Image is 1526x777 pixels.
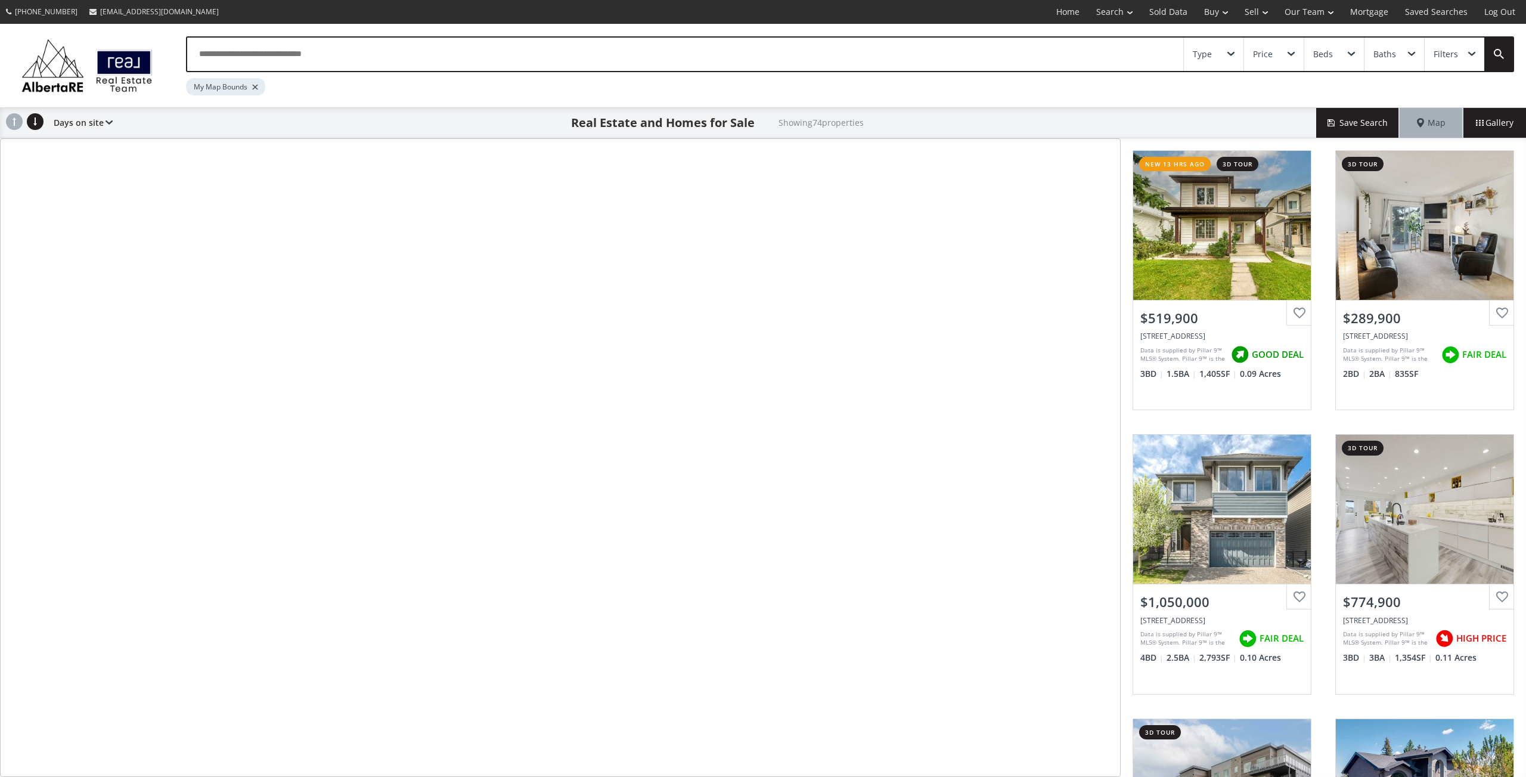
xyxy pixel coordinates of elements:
div: Baths [1373,50,1396,58]
img: rating icon [1236,627,1260,651]
span: GOOD DEAL [1252,348,1304,361]
span: 2 BA [1369,368,1392,380]
button: Save Search [1316,108,1400,138]
div: Type [1193,50,1212,58]
div: 1220 Millcrest Rise SW, Calgary, AB T2Y 2L9 [1140,331,1304,341]
div: Price [1253,50,1273,58]
div: Map [1400,108,1463,138]
span: 0.10 Acres [1240,652,1281,664]
div: 419 Millrise Drive SW, Calgary, AB T2Y 2M1 [1343,615,1506,626]
h2: Showing 74 properties [778,118,864,127]
div: Data is supplied by Pillar 9™ MLS® System. Pillar 9™ is the owner of the copyright in its MLS® Sy... [1140,346,1225,364]
span: FAIR DEAL [1462,348,1506,361]
div: Data is supplied by Pillar 9™ MLS® System. Pillar 9™ is the owner of the copyright in its MLS® Sy... [1140,630,1233,648]
div: My Map Bounds [186,78,265,95]
span: 2,793 SF [1199,652,1237,664]
span: 3 BA [1369,652,1392,664]
span: 1.5 BA [1167,368,1196,380]
div: Days on site [48,108,113,138]
div: 2305 Millrise Point SW, Calgary, AB T2Y 3W4 [1343,331,1506,341]
div: 767 Shawnee Drive SW, Calgary, AB T2Y 1V6 [1140,615,1304,626]
div: Beds [1313,50,1333,58]
div: $289,900 [1343,309,1506,327]
div: Gallery [1463,108,1526,138]
span: [PHONE_NUMBER] [15,7,77,17]
span: 1,354 SF [1395,652,1432,664]
a: 3d tour$289,900[STREET_ADDRESS]Data is supplied by Pillar 9™ MLS® System. Pillar 9™ is the owner ... [1323,138,1526,422]
img: Logo [15,36,159,95]
span: 2 BD [1343,368,1366,380]
span: Gallery [1476,117,1513,129]
span: Map [1417,117,1446,129]
span: 3 BD [1343,652,1366,664]
div: Data is supplied by Pillar 9™ MLS® System. Pillar 9™ is the owner of the copyright in its MLS® Sy... [1343,630,1429,648]
span: 2.5 BA [1167,652,1196,664]
span: 0.11 Acres [1435,652,1477,664]
span: [EMAIL_ADDRESS][DOMAIN_NAME] [100,7,219,17]
h1: Real Estate and Homes for Sale [571,114,755,131]
span: HIGH PRICE [1456,632,1506,645]
a: $1,050,000[STREET_ADDRESS]Data is supplied by Pillar 9™ MLS® System. Pillar 9™ is the owner of th... [1121,422,1323,706]
div: Filters [1434,50,1458,58]
a: [EMAIL_ADDRESS][DOMAIN_NAME] [83,1,225,23]
a: 3d tour$774,900[STREET_ADDRESS]Data is supplied by Pillar 9™ MLS® System. Pillar 9™ is the owner ... [1323,422,1526,706]
div: $519,900 [1140,309,1304,327]
span: FAIR DEAL [1260,632,1304,645]
span: 4 BD [1140,652,1164,664]
img: rating icon [1432,627,1456,651]
span: 0.09 Acres [1240,368,1281,380]
div: $774,900 [1343,593,1506,611]
img: rating icon [1228,343,1252,367]
span: 1,405 SF [1199,368,1237,380]
span: 3 BD [1140,368,1164,380]
span: 835 SF [1395,368,1418,380]
img: rating icon [1438,343,1462,367]
div: $1,050,000 [1140,593,1304,611]
div: Data is supplied by Pillar 9™ MLS® System. Pillar 9™ is the owner of the copyright in its MLS® Sy... [1343,346,1435,364]
a: new 13 hrs ago3d tour$519,900[STREET_ADDRESS]Data is supplied by Pillar 9™ MLS® System. Pillar 9™... [1121,138,1323,422]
